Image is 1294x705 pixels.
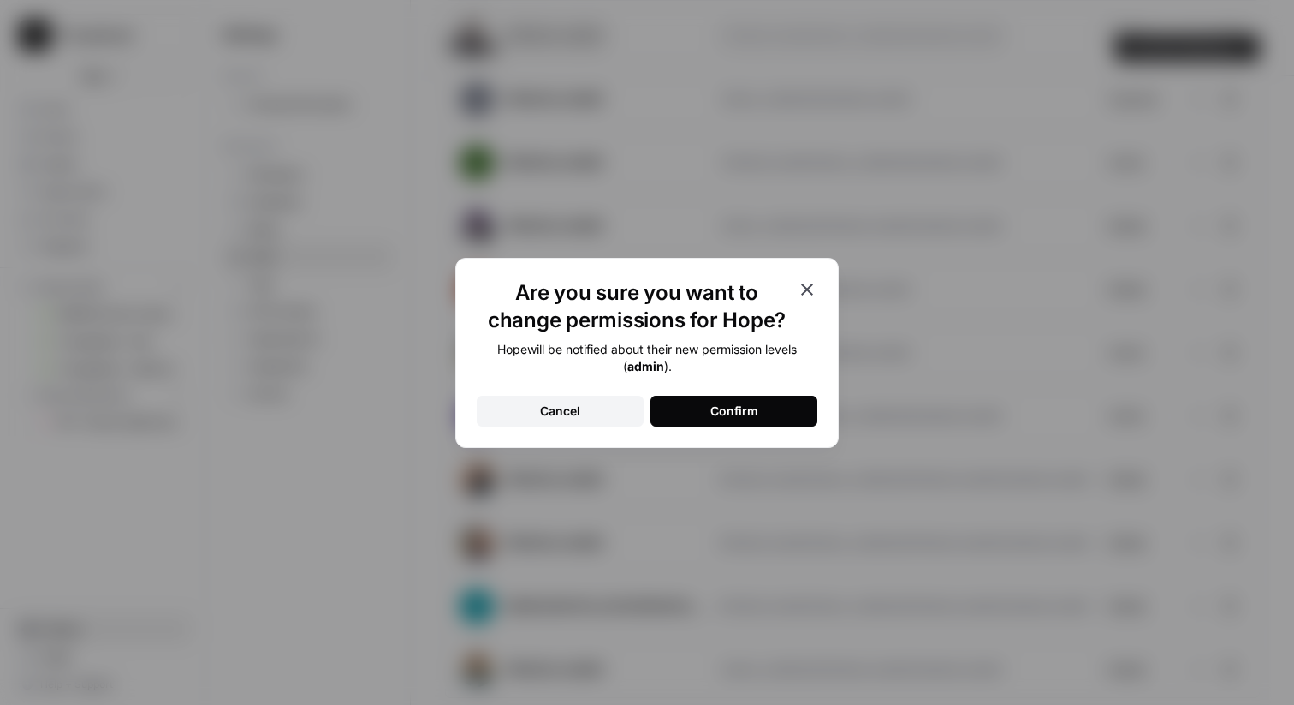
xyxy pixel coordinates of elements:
h1: Are you sure you want to change permissions for Hope? [477,279,797,334]
b: admin [627,359,664,373]
div: Hope will be notified about their new permission levels ( ). [477,341,817,375]
div: Cancel [540,403,580,420]
button: Confirm [650,396,817,427]
button: Cancel [477,396,644,427]
div: Confirm [710,403,758,420]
